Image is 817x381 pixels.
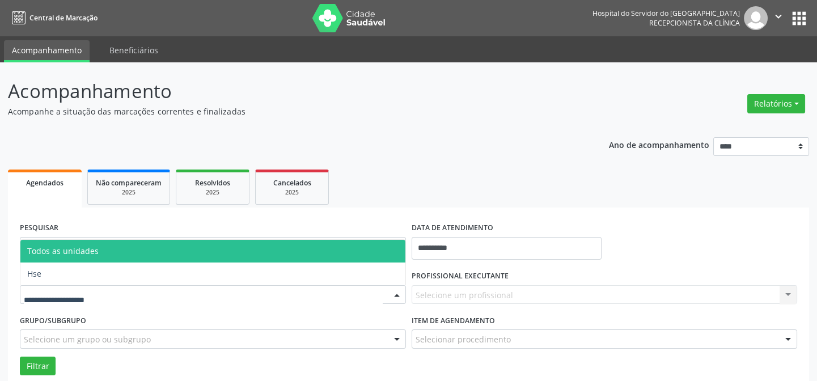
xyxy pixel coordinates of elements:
span: Hse [27,268,41,279]
div: 2025 [96,188,162,197]
a: Beneficiários [101,40,166,60]
span: Cancelados [273,178,311,188]
button: Filtrar [20,357,56,376]
span: Recepcionista da clínica [649,18,740,28]
span: Agendados [26,178,64,188]
span: Central de Marcação [29,13,98,23]
button: Relatórios [747,94,805,113]
label: PESQUISAR [20,219,58,237]
label: Grupo/Subgrupo [20,312,86,329]
label: Item de agendamento [412,312,495,329]
span: Selecione um grupo ou subgrupo [24,333,151,345]
span: Todos as unidades [27,245,99,256]
div: 2025 [184,188,241,197]
label: PROFISSIONAL EXECUTANTE [412,268,509,285]
a: Acompanhamento [4,40,90,62]
span: Selecionar procedimento [416,333,511,345]
p: Ano de acompanhamento [609,137,709,151]
button:  [768,6,789,30]
p: Acompanhe a situação das marcações correntes e finalizadas [8,105,569,117]
div: Hospital do Servidor do [GEOGRAPHIC_DATA] [592,9,740,18]
p: Acompanhamento [8,77,569,105]
i:  [772,10,785,23]
a: Central de Marcação [8,9,98,27]
img: img [744,6,768,30]
div: 2025 [264,188,320,197]
span: Não compareceram [96,178,162,188]
label: DATA DE ATENDIMENTO [412,219,493,237]
span: Resolvidos [195,178,230,188]
button: apps [789,9,809,28]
